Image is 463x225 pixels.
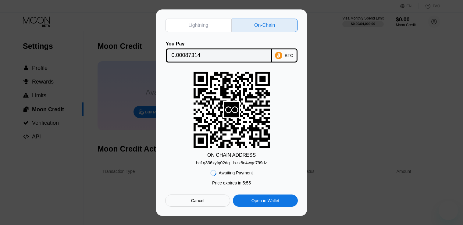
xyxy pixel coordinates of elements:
[243,180,251,185] span: 5 : 55
[219,170,253,175] div: Awaiting Payment
[232,19,298,32] div: On-Chain
[254,22,275,28] div: On-Chain
[165,19,232,32] div: Lightning
[233,195,298,207] div: Open in Wallet
[212,180,251,185] div: Price expires in
[165,195,230,207] div: Cancel
[285,53,293,58] div: BTC
[439,201,458,220] iframe: Pulsante per aprire la finestra di messaggistica
[166,41,272,47] div: You Pay
[251,198,279,203] div: Open in Wallet
[196,160,267,165] div: bc1q336xyfq02dg...lxzz8n4wgc799dz
[207,152,256,158] div: ON CHAIN ADDRESS
[196,158,267,165] div: bc1q336xyfq02dg...lxzz8n4wgc799dz
[191,198,205,203] div: Cancel
[188,22,208,28] div: Lightning
[165,41,298,62] div: You PayBTC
